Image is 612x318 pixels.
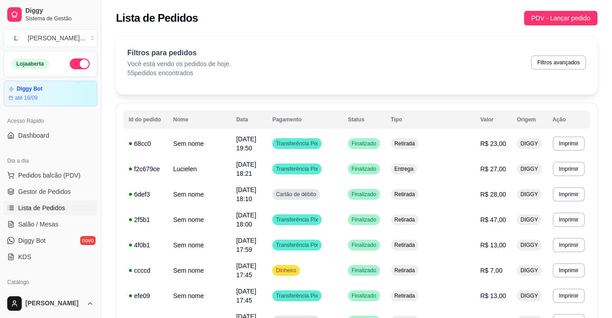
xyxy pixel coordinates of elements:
p: Você está vendo os pedidos de hoje. [127,59,231,68]
td: Sem nome [168,207,231,232]
div: f2c679ce [129,164,162,173]
div: 6def3 [129,190,162,199]
button: [PERSON_NAME] [4,293,97,314]
button: Pedidos balcão (PDV) [4,168,97,183]
button: Alterar Status [70,58,90,69]
span: DIGGY [519,241,540,249]
span: Dashboard [18,131,49,140]
a: Salão / Mesas [4,217,97,231]
td: Lucielen [168,156,231,182]
span: DIGGY [519,191,540,198]
span: [DATE] 17:45 [236,262,256,279]
th: Valor [475,111,511,129]
span: R$ 23,00 [480,140,506,147]
span: [DATE] 18:10 [236,186,256,202]
div: 2f5b1 [129,215,162,224]
button: Filtros avançados [531,55,586,70]
span: Transferência Pix [274,140,320,147]
span: Pedidos balcão (PDV) [18,171,81,180]
div: Acesso Rápido [4,114,97,128]
p: Filtros para pedidos [127,48,231,58]
div: efe09 [129,291,162,300]
span: [DATE] 18:21 [236,161,256,177]
span: Retirada [393,140,417,147]
span: [DATE] 19:50 [236,135,256,152]
span: Transferência Pix [274,216,320,223]
span: R$ 47,00 [480,216,506,223]
span: [DATE] 17:45 [236,288,256,304]
span: Diggy [25,7,94,15]
span: R$ 13,00 [480,292,506,299]
span: Retirada [393,241,417,249]
button: Imprimir [553,136,585,151]
span: [DATE] 17:59 [236,237,256,253]
th: Tipo [386,111,475,129]
td: Sem nome [168,182,231,207]
div: Dia a dia [4,154,97,168]
button: PDV - Lançar pedido [524,11,598,25]
th: Status [342,111,386,129]
th: Pagamento [267,111,342,129]
span: Finalizado [350,165,378,173]
a: Dashboard [4,128,97,143]
th: Ação [547,111,590,129]
article: até 16/09 [15,94,38,101]
span: Finalizado [350,241,378,249]
th: Data [231,111,267,129]
span: Retirada [393,216,417,223]
button: Imprimir [553,289,585,303]
span: Finalizado [350,292,378,299]
span: Cartão de débito [274,191,318,198]
span: R$ 13,00 [480,241,506,249]
span: Finalizado [350,140,378,147]
article: Diggy Bot [17,86,43,92]
span: Lista de Pedidos [18,203,65,212]
span: PDV - Lançar pedido [531,13,590,23]
span: R$ 7,00 [480,267,502,274]
button: Imprimir [553,212,585,227]
td: Sem nome [168,131,231,156]
span: DIGGY [519,267,540,274]
span: L [11,34,20,43]
td: Sem nome [168,283,231,308]
a: Diggy Botnovo [4,233,97,248]
span: Dinheiro [274,267,298,274]
button: Imprimir [553,238,585,252]
span: Finalizado [350,191,378,198]
a: Diggy Botaté 16/09 [4,81,97,106]
div: Catálogo [4,275,97,289]
span: Transferência Pix [274,165,320,173]
span: KDS [18,252,31,261]
span: Transferência Pix [274,292,320,299]
th: Nome [168,111,231,129]
span: [DATE] 18:00 [236,212,256,228]
td: Sem nome [168,258,231,283]
button: Select a team [4,29,97,47]
span: Finalizado [350,267,378,274]
td: Sem nome [168,232,231,258]
th: Id do pedido [123,111,168,129]
span: Retirada [393,267,417,274]
button: Imprimir [553,187,585,202]
a: KDS [4,250,97,264]
span: R$ 28,00 [480,191,506,198]
div: 68cc0 [129,139,162,148]
a: Gestor de Pedidos [4,184,97,199]
span: [PERSON_NAME] [25,299,83,308]
span: Diggy Bot [18,236,46,245]
button: Imprimir [553,263,585,278]
span: Transferência Pix [274,241,320,249]
span: R$ 27,00 [480,165,506,173]
span: Entrega [393,165,415,173]
div: 4f0b1 [129,241,162,250]
span: Retirada [393,191,417,198]
span: Salão / Mesas [18,220,58,229]
span: Retirada [393,292,417,299]
span: Sistema de Gestão [25,15,94,22]
div: Loja aberta [11,59,49,69]
div: [PERSON_NAME] ... [28,34,85,43]
button: Imprimir [553,162,585,176]
h2: Lista de Pedidos [116,11,198,25]
p: 55 pedidos encontrados [127,68,231,77]
a: DiggySistema de Gestão [4,4,97,25]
